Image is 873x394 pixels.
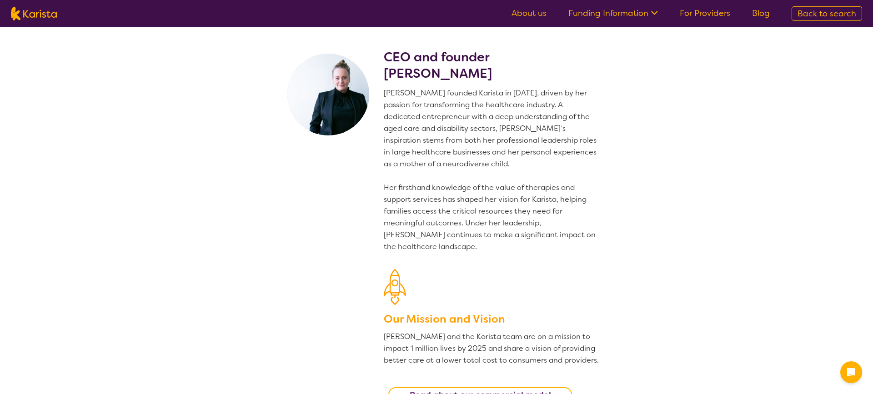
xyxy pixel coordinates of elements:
[792,6,862,21] a: Back to search
[680,8,730,19] a: For Providers
[11,7,57,20] img: Karista logo
[384,269,406,305] img: Our Mission
[384,49,600,82] h2: CEO and founder [PERSON_NAME]
[752,8,770,19] a: Blog
[512,8,547,19] a: About us
[798,8,856,19] span: Back to search
[384,311,600,327] h3: Our Mission and Vision
[384,331,600,366] p: [PERSON_NAME] and the Karista team are on a mission to impact 1 million lives by 2025 and share a...
[384,87,600,253] p: [PERSON_NAME] founded Karista in [DATE], driven by her passion for transforming the healthcare in...
[568,8,658,19] a: Funding Information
